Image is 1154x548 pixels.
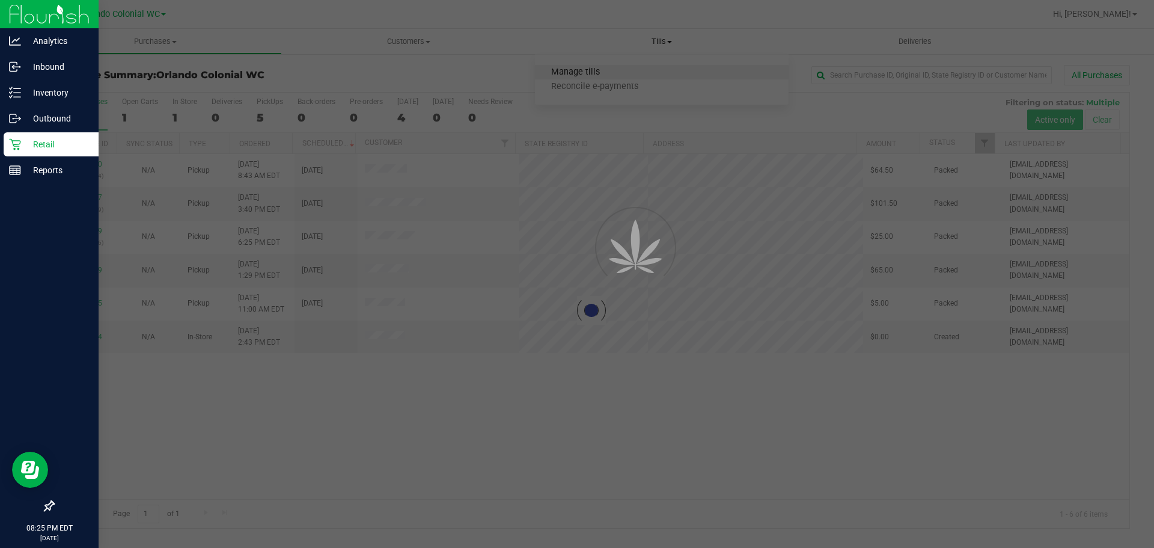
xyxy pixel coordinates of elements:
[9,61,21,73] inline-svg: Inbound
[12,452,48,488] iframe: Resource center
[9,164,21,176] inline-svg: Reports
[5,534,93,543] p: [DATE]
[9,35,21,47] inline-svg: Analytics
[21,163,93,177] p: Reports
[5,523,93,534] p: 08:25 PM EDT
[21,137,93,152] p: Retail
[9,138,21,150] inline-svg: Retail
[9,87,21,99] inline-svg: Inventory
[9,112,21,125] inline-svg: Outbound
[21,111,93,126] p: Outbound
[21,85,93,100] p: Inventory
[21,34,93,48] p: Analytics
[21,60,93,74] p: Inbound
